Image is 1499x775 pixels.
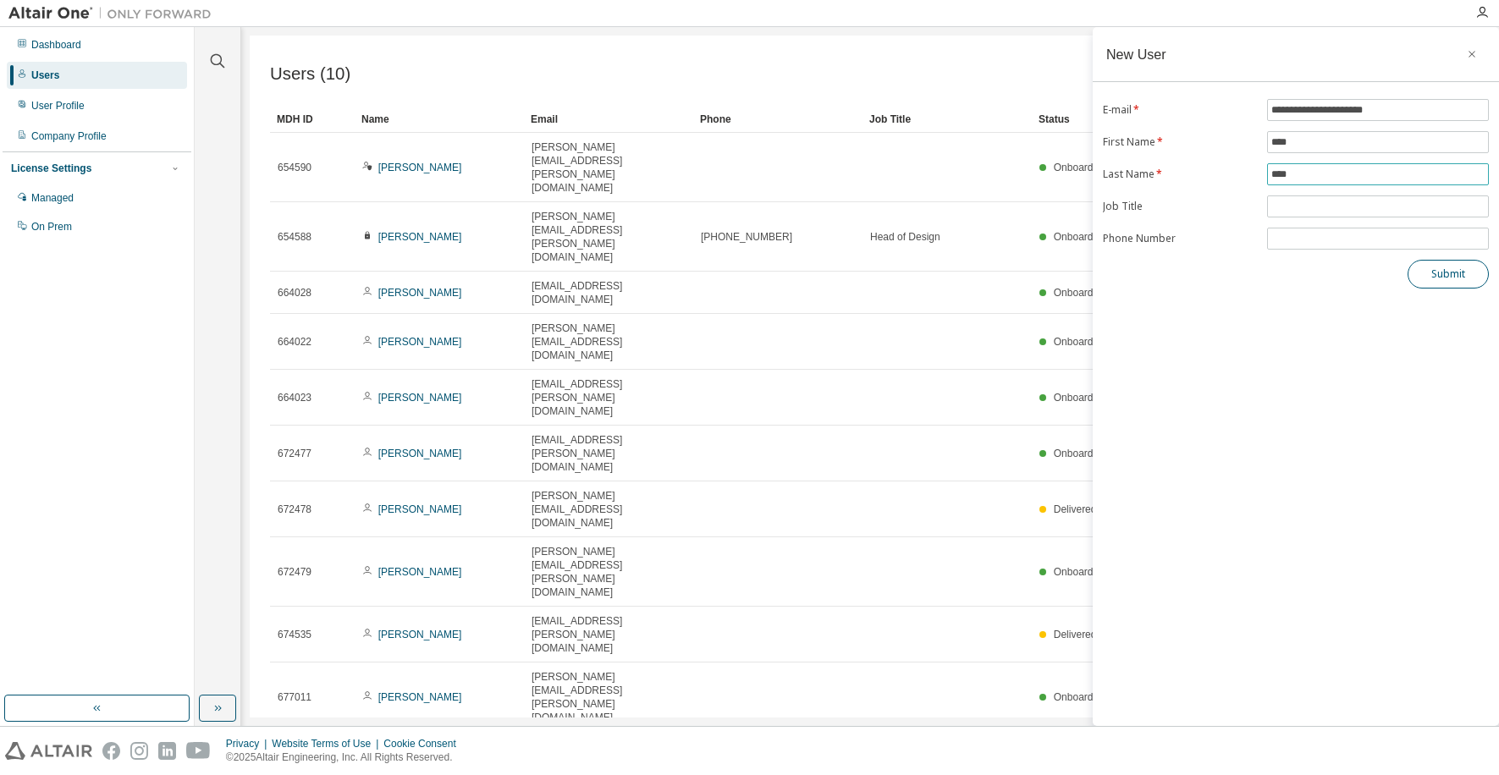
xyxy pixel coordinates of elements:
[102,742,120,760] img: facebook.svg
[532,614,686,655] span: [EMAIL_ADDRESS][PERSON_NAME][DOMAIN_NAME]
[1103,135,1257,149] label: First Name
[532,377,686,418] span: [EMAIL_ADDRESS][PERSON_NAME][DOMAIN_NAME]
[378,162,462,173] a: [PERSON_NAME]
[1054,503,1097,515] span: Delivered
[869,106,1025,133] div: Job Title
[1103,168,1257,181] label: Last Name
[1054,287,1105,299] span: Onboarded
[870,230,940,244] span: Head of Design
[130,742,148,760] img: instagram.svg
[532,433,686,474] span: [EMAIL_ADDRESS][PERSON_NAME][DOMAIN_NAME]
[11,162,91,175] div: License Settings
[278,391,311,404] span: 664023
[378,448,462,459] a: [PERSON_NAME]
[1054,448,1105,459] span: Onboarded
[31,191,74,205] div: Managed
[700,106,856,133] div: Phone
[31,99,85,113] div: User Profile
[1408,260,1489,289] button: Submit
[278,690,311,704] span: 677011
[278,335,311,349] span: 664022
[278,286,311,300] span: 664028
[278,503,311,516] span: 672478
[226,750,466,765] p: © 2025 Altair Engineering, Inc. All Rights Reserved.
[1054,691,1105,703] span: Onboarded
[278,161,311,174] span: 654590
[532,322,686,362] span: [PERSON_NAME][EMAIL_ADDRESS][DOMAIN_NAME]
[1103,200,1257,213] label: Job Title
[5,742,92,760] img: altair_logo.svg
[278,230,311,244] span: 654588
[1106,47,1166,61] div: New User
[532,210,686,264] span: [PERSON_NAME][EMAIL_ADDRESS][PERSON_NAME][DOMAIN_NAME]
[378,336,462,348] a: [PERSON_NAME]
[1039,106,1382,133] div: Status
[532,489,686,530] span: [PERSON_NAME][EMAIL_ADDRESS][DOMAIN_NAME]
[532,545,686,599] span: [PERSON_NAME][EMAIL_ADDRESS][PERSON_NAME][DOMAIN_NAME]
[278,565,311,579] span: 672479
[378,691,462,703] a: [PERSON_NAME]
[31,38,81,52] div: Dashboard
[378,231,462,243] a: [PERSON_NAME]
[158,742,176,760] img: linkedin.svg
[31,69,59,82] div: Users
[31,129,107,143] div: Company Profile
[1054,162,1105,173] span: Onboarded
[8,5,220,22] img: Altair One
[378,503,462,515] a: [PERSON_NAME]
[1054,231,1105,243] span: Onboarded
[1103,232,1257,245] label: Phone Number
[1103,103,1257,117] label: E-mail
[378,392,462,404] a: [PERSON_NAME]
[1054,566,1105,578] span: Onboarded
[277,106,348,133] div: MDH ID
[378,287,462,299] a: [PERSON_NAME]
[278,447,311,460] span: 672477
[378,629,462,640] a: [PERSON_NAME]
[532,140,686,195] span: [PERSON_NAME][EMAIL_ADDRESS][PERSON_NAME][DOMAIN_NAME]
[1054,336,1105,348] span: Onboarded
[532,670,686,724] span: [PERSON_NAME][EMAIL_ADDRESS][PERSON_NAME][DOMAIN_NAME]
[278,628,311,641] span: 674535
[532,279,686,306] span: [EMAIL_ADDRESS][DOMAIN_NAME]
[272,737,383,750] div: Website Terms of Use
[270,64,350,84] span: Users (10)
[361,106,517,133] div: Name
[1054,629,1097,640] span: Delivered
[531,106,686,133] div: Email
[378,566,462,578] a: [PERSON_NAME]
[383,737,466,750] div: Cookie Consent
[1054,392,1105,404] span: Onboarded
[186,742,211,760] img: youtube.svg
[226,737,272,750] div: Privacy
[31,220,72,234] div: On Prem
[701,230,792,244] span: [PHONE_NUMBER]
